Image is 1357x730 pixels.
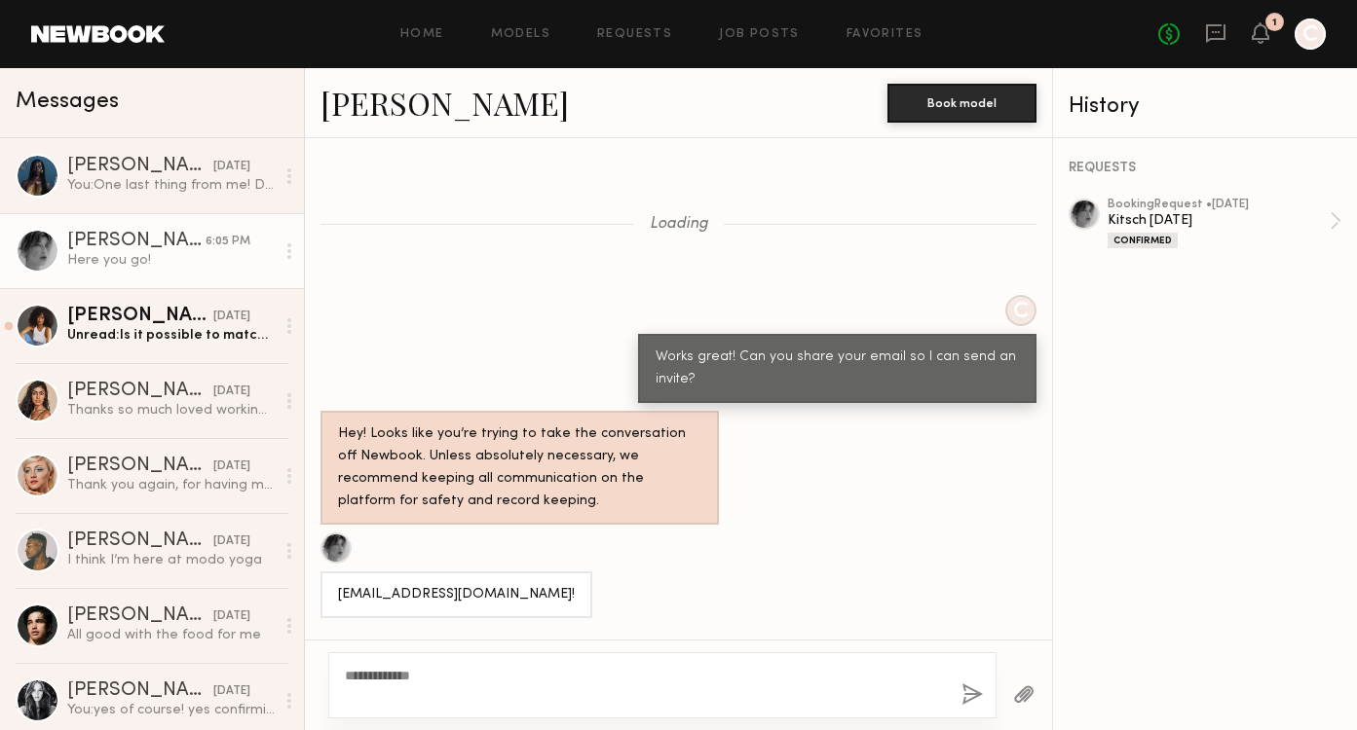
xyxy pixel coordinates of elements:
div: Here you go! [67,251,275,270]
div: [PERSON_NAME] [67,531,213,551]
a: Requests [597,28,672,41]
div: [DATE] [213,383,250,401]
div: [PERSON_NAME] [67,606,213,626]
div: [PERSON_NAME] [67,157,213,176]
div: booking Request • [DATE] [1108,199,1330,211]
div: [DATE] [213,682,250,701]
div: [PERSON_NAME] [67,456,213,476]
div: Kitsch [DATE] [1108,211,1330,230]
div: REQUESTS [1069,162,1341,175]
div: 1 [1272,18,1277,28]
div: [PERSON_NAME] [67,232,206,251]
div: I think I’m here at modo yoga [67,551,275,569]
div: [DATE] [213,607,250,626]
span: Loading [650,216,708,233]
div: [PERSON_NAME] [67,307,213,326]
a: Favorites [847,28,924,41]
a: Home [400,28,444,41]
div: Works great! Can you share your email so I can send an invite? [656,347,1019,391]
div: Hey! Looks like you’re trying to take the conversation off Newbook. Unless absolutely necessary, ... [338,423,701,513]
div: Thanks so much loved working with you all :) [67,401,275,420]
a: Book model [887,93,1037,110]
div: 6:05 PM [206,233,250,251]
div: You: yes of course! yes confirming you're call time is 9am [67,701,275,719]
a: Models [491,28,550,41]
div: [DATE] [213,532,250,551]
div: [DATE] [213,158,250,176]
div: [EMAIL_ADDRESS][DOMAIN_NAME]! [338,584,575,606]
div: [PERSON_NAME] [67,681,213,701]
a: [PERSON_NAME] [320,82,569,124]
div: Unread: Is it possible to match the last rate of $1000, considering unlimited usage? Thank you fo... [67,326,275,345]
div: All good with the food for me [67,626,275,644]
div: [DATE] [213,308,250,326]
div: You: One last thing from me! Do you have a smiling image? [67,176,275,195]
div: History [1069,95,1341,118]
div: Confirmed [1108,233,1178,248]
span: Messages [16,91,119,113]
button: Book model [887,84,1037,123]
a: Job Posts [719,28,800,41]
div: [PERSON_NAME] [67,382,213,401]
div: [DATE] [213,457,250,476]
a: C [1295,18,1326,50]
div: Thank you again, for having me - I can not wait to see photos! 😊 [67,476,275,494]
a: bookingRequest •[DATE]Kitsch [DATE]Confirmed [1108,199,1341,248]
